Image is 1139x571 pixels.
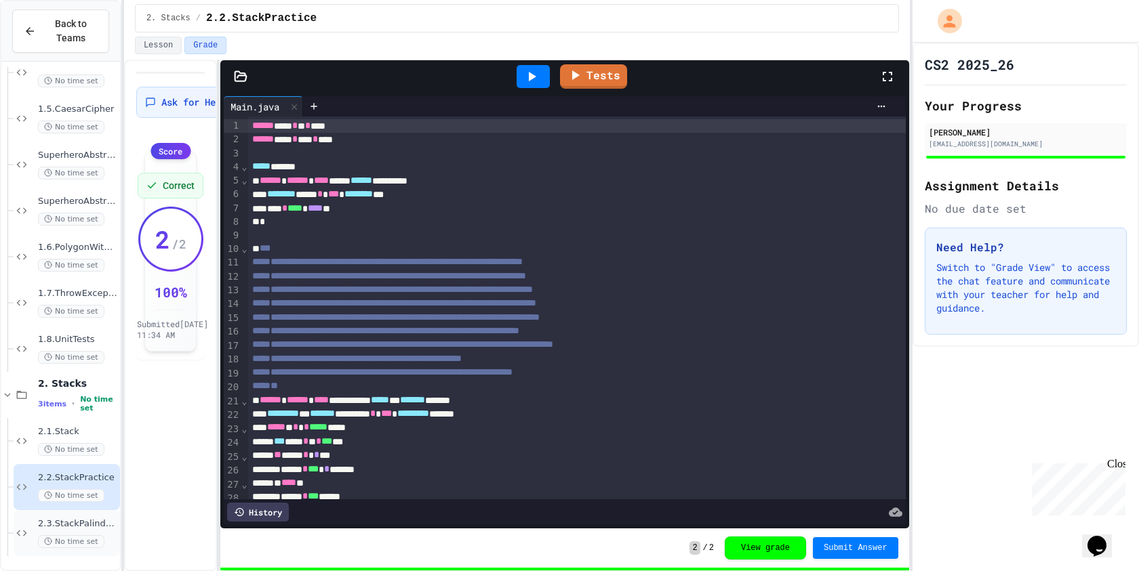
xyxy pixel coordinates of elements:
[184,37,226,54] button: Grade
[224,367,241,381] div: 19
[690,541,700,555] span: 2
[241,423,247,434] span: Fold line
[80,395,117,413] span: No time set
[38,426,117,438] span: 2.1.Stack
[38,167,104,179] span: No time set
[12,9,109,53] button: Back to Teams
[224,96,303,117] div: Main.java
[38,259,104,272] span: No time set
[224,423,241,436] div: 23
[38,351,104,364] span: No time set
[38,121,104,133] span: No time set
[224,381,241,394] div: 20
[146,13,191,24] span: 2. Stacks
[224,492,241,505] div: 28
[224,147,241,161] div: 3
[135,37,182,54] button: Lesson
[224,325,241,339] div: 16
[925,55,1014,74] h1: CS2 2025_26
[824,543,887,553] span: Submit Answer
[163,179,195,192] span: Correct
[44,17,98,45] span: Back to Teams
[703,543,708,553] span: /
[936,261,1115,315] p: Switch to "Grade View" to access the chat feature and communicate with your teacher for help and ...
[38,104,117,115] span: 1.5.CaesarCipher
[1082,517,1125,557] iframe: chat widget
[38,213,104,226] span: No time set
[925,200,1127,217] div: No due date set
[38,305,104,318] span: No time set
[38,242,117,253] span: 1.6.PolygonWithInterface
[241,479,247,490] span: Fold line
[224,215,241,229] div: 8
[72,398,75,409] span: •
[224,436,241,450] div: 24
[925,176,1127,195] h2: Assignment Details
[224,256,241,270] div: 11
[224,408,241,422] div: 22
[38,443,104,456] span: No time set
[38,334,117,345] span: 1.8.UnitTests
[241,396,247,406] span: Fold line
[224,202,241,215] div: 7
[206,10,317,26] span: 2.2.StackPractice
[709,543,714,553] span: 2
[161,96,226,109] span: Ask for Help
[241,161,247,172] span: Fold line
[224,133,241,146] div: 2
[224,119,241,133] div: 1
[155,226,170,253] span: 2
[196,13,201,24] span: /
[560,64,627,89] a: Tests
[725,536,806,559] button: View grade
[929,126,1123,138] div: [PERSON_NAME]
[224,174,241,188] div: 5
[227,503,289,522] div: History
[224,478,241,492] div: 27
[38,400,66,408] span: 3 items
[923,5,965,37] div: My Account
[224,284,241,297] div: 13
[38,196,117,207] span: SuperheroAbstractToInterface
[137,318,208,340] span: Submitted [DATE] 11:34 AM
[38,472,117,484] span: 2.2.StackPractice
[172,234,186,253] span: / 2
[224,270,241,284] div: 12
[936,239,1115,255] h3: Need Help?
[224,464,241,478] div: 26
[38,489,104,502] span: No time set
[155,282,187,301] div: 100 %
[224,395,241,408] div: 21
[38,377,117,389] span: 2. Stacks
[929,139,1123,149] div: [EMAIL_ADDRESS][DOMAIN_NAME]
[38,535,104,548] span: No time set
[38,288,117,299] span: 1.7.ThrowExceptions
[224,312,241,325] div: 15
[224,450,241,464] div: 25
[224,161,241,174] div: 4
[38,518,117,530] span: 2.3.StackPalindrome
[224,188,241,201] div: 6
[224,229,241,242] div: 9
[224,353,241,366] div: 18
[38,150,117,161] span: SuperheroAbstractExample
[241,243,247,254] span: Fold line
[224,297,241,311] div: 14
[925,96,1127,115] h2: Your Progress
[241,451,247,462] span: Fold line
[5,5,94,86] div: Chat with us now!Close
[813,537,898,559] button: Submit Answer
[1026,458,1125,515] iframe: chat widget
[151,143,191,159] div: Score
[224,100,286,114] div: Main.java
[38,75,104,87] span: No time set
[241,175,247,186] span: Fold line
[224,339,241,353] div: 17
[224,242,241,256] div: 10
